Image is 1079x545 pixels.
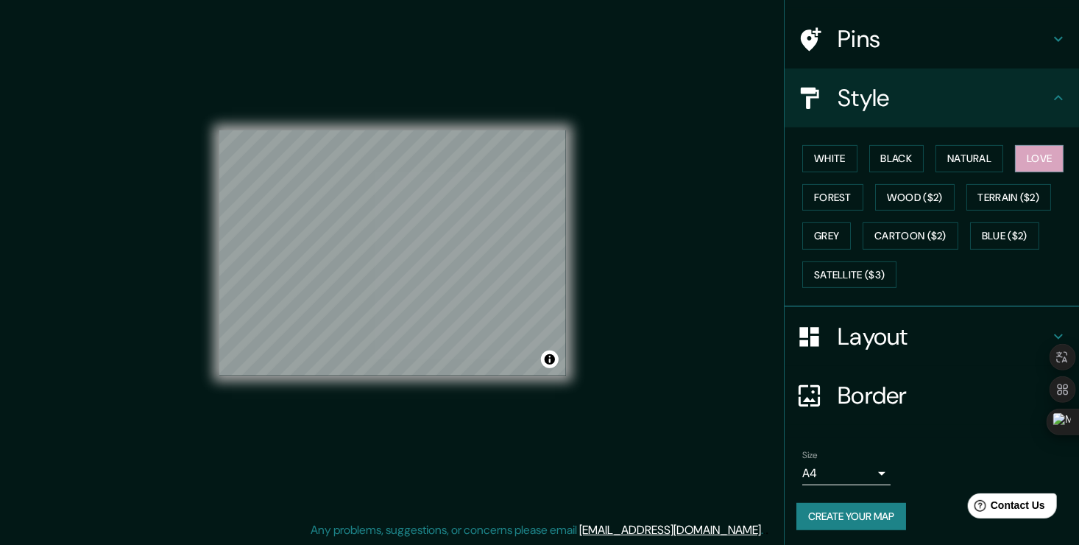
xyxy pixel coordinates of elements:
a: [EMAIL_ADDRESS][DOMAIN_NAME] [579,522,761,538]
button: Black [869,145,924,172]
div: . [763,521,765,539]
button: Grey [802,222,851,250]
button: Forest [802,184,863,211]
iframe: Help widget launcher [948,488,1063,529]
h4: Layout [838,322,1050,351]
h4: Border [838,381,1050,410]
button: Blue ($2) [970,222,1039,250]
div: A4 [802,462,891,485]
div: Layout [785,307,1079,366]
button: Terrain ($2) [966,184,1052,211]
div: Style [785,68,1079,127]
canvas: Map [219,130,566,376]
button: Natural [935,145,1003,172]
h4: Pins [838,24,1050,54]
div: Pins [785,10,1079,68]
div: . [765,521,768,539]
button: Wood ($2) [875,184,955,211]
button: White [802,145,857,172]
button: Create your map [796,503,906,530]
div: Border [785,366,1079,425]
button: Toggle attribution [541,351,559,368]
h4: Style [838,83,1050,113]
button: Cartoon ($2) [863,222,958,250]
p: Any problems, suggestions, or concerns please email . [311,521,763,539]
button: Love [1015,145,1064,172]
label: Size [802,449,818,462]
button: Satellite ($3) [802,261,896,289]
